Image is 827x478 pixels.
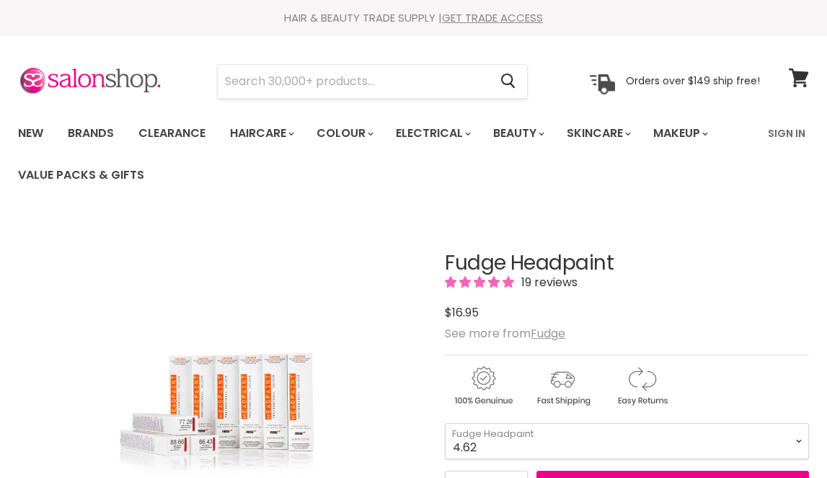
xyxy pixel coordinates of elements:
span: 4.89 stars [445,274,517,291]
button: Search [489,65,527,98]
ul: Main menu [7,112,759,196]
h1: Fudge Headpaint [445,252,809,275]
a: Value Packs & Gifts [7,160,155,190]
a: Fudge [531,325,565,342]
span: $16.95 [445,304,479,321]
img: returns.gif [603,364,680,408]
a: Colour [306,118,382,149]
a: Sign In [759,118,814,149]
a: Electrical [385,118,479,149]
p: Orders over $149 ship free! [626,74,760,87]
input: Search [218,65,489,98]
a: New [7,118,54,149]
a: Makeup [642,118,717,149]
form: Product [217,64,528,99]
img: genuine.gif [445,364,521,408]
a: Beauty [482,118,553,149]
a: GET TRADE ACCESS [442,10,543,25]
a: Clearance [128,118,216,149]
a: Brands [57,118,125,149]
span: 19 reviews [517,274,578,291]
a: Haircare [219,118,303,149]
img: shipping.gif [524,364,601,408]
span: See more from [445,325,565,342]
a: Skincare [556,118,640,149]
